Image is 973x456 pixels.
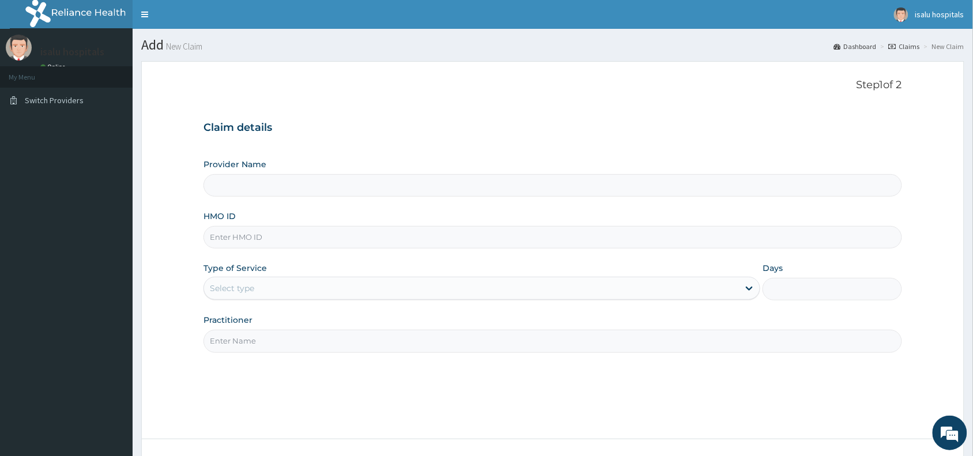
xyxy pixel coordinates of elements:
[164,42,202,51] small: New Claim
[889,42,920,51] a: Claims
[210,282,254,294] div: Select type
[203,210,236,222] label: HMO ID
[25,95,84,105] span: Switch Providers
[763,262,783,274] label: Days
[203,330,902,352] input: Enter Name
[141,37,964,52] h1: Add
[203,226,902,248] input: Enter HMO ID
[40,63,68,71] a: Online
[203,122,902,134] h3: Claim details
[921,42,964,51] li: New Claim
[203,159,266,170] label: Provider Name
[203,314,252,326] label: Practitioner
[834,42,877,51] a: Dashboard
[915,9,964,20] span: isalu hospitals
[203,262,267,274] label: Type of Service
[203,79,902,92] p: Step 1 of 2
[6,35,32,61] img: User Image
[40,47,104,57] p: isalu hospitals
[894,7,908,22] img: User Image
